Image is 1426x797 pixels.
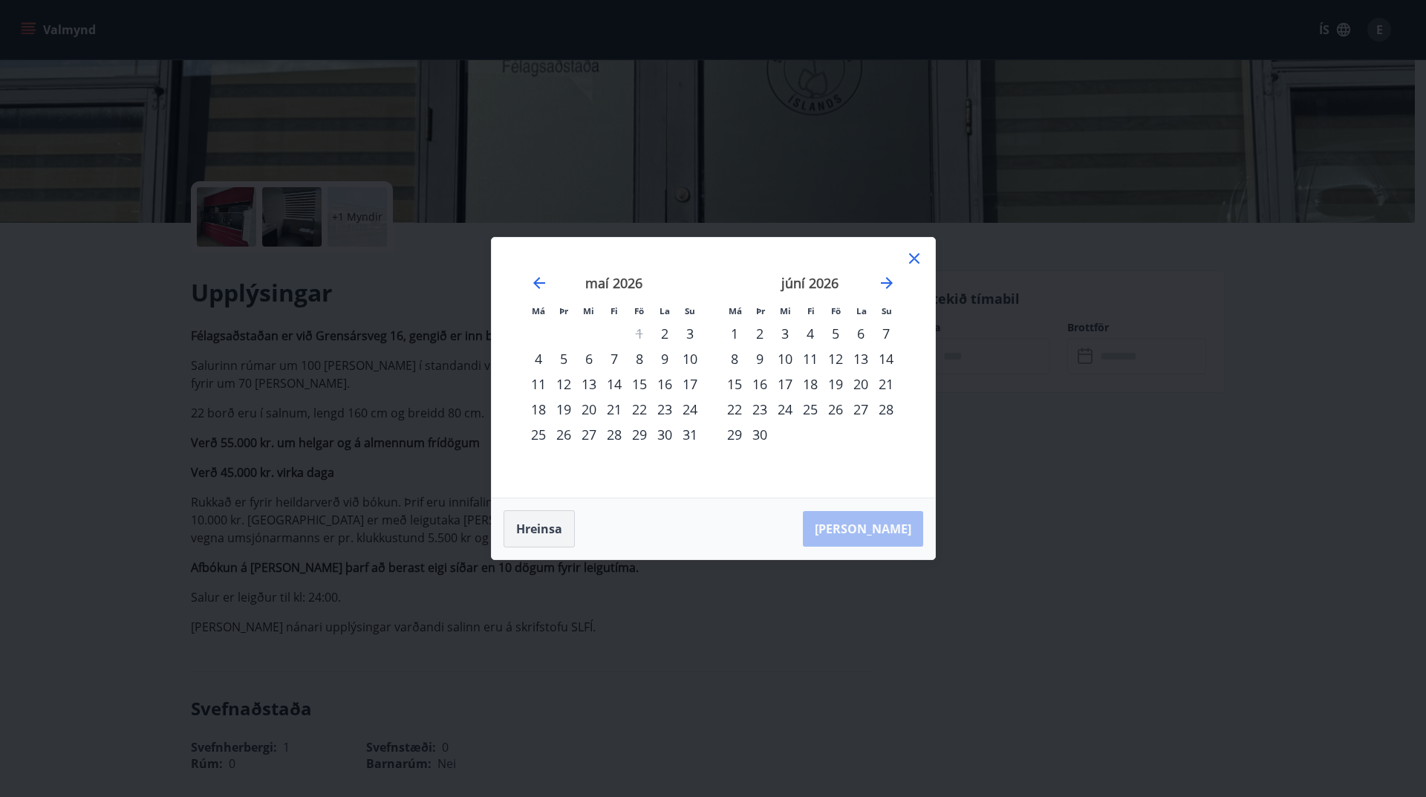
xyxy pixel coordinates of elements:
[823,321,848,346] div: 5
[660,305,670,316] small: La
[848,397,873,422] div: 27
[747,346,772,371] div: 9
[848,397,873,422] td: laugardagur, 27. júní 2026
[526,397,551,422] div: 18
[798,346,823,371] td: fimmtudagur, 11. júní 2026
[722,397,747,422] div: 22
[729,305,742,316] small: Má
[677,371,703,397] div: 17
[823,371,848,397] td: föstudagur, 19. júní 2026
[627,422,652,447] td: föstudagur, 29. maí 2026
[772,346,798,371] td: miðvikudagur, 10. júní 2026
[634,305,644,316] small: Fö
[551,346,576,371] div: 5
[530,274,548,292] div: Move backward to switch to the previous month.
[602,346,627,371] td: fimmtudagur, 7. maí 2026
[652,422,677,447] td: laugardagur, 30. maí 2026
[576,346,602,371] div: 6
[798,397,823,422] div: 25
[585,274,642,292] strong: maí 2026
[627,346,652,371] td: föstudagur, 8. maí 2026
[652,346,677,371] div: 9
[652,397,677,422] td: laugardagur, 23. maí 2026
[526,397,551,422] td: mánudagur, 18. maí 2026
[747,371,772,397] div: 16
[823,397,848,422] div: 26
[611,305,618,316] small: Fi
[551,346,576,371] td: þriðjudagur, 5. maí 2026
[848,346,873,371] td: laugardagur, 13. júní 2026
[559,305,568,316] small: Þr
[873,321,899,346] td: sunnudagur, 7. júní 2026
[576,422,602,447] td: miðvikudagur, 27. maí 2026
[576,371,602,397] td: miðvikudagur, 13. maí 2026
[576,346,602,371] td: miðvikudagur, 6. maí 2026
[652,371,677,397] div: 16
[772,371,798,397] td: miðvikudagur, 17. júní 2026
[602,371,627,397] div: 14
[798,397,823,422] td: fimmtudagur, 25. júní 2026
[848,371,873,397] div: 20
[526,346,551,371] div: 4
[848,321,873,346] td: laugardagur, 6. júní 2026
[526,422,551,447] td: mánudagur, 25. maí 2026
[526,371,551,397] td: mánudagur, 11. maí 2026
[526,422,551,447] div: 25
[747,422,772,447] div: 30
[772,346,798,371] div: 10
[848,371,873,397] td: laugardagur, 20. júní 2026
[677,422,703,447] div: 31
[627,422,652,447] div: 29
[652,397,677,422] div: 23
[551,397,576,422] td: þriðjudagur, 19. maí 2026
[551,397,576,422] div: 19
[652,346,677,371] td: laugardagur, 9. maí 2026
[652,422,677,447] div: 30
[747,346,772,371] td: þriðjudagur, 9. júní 2026
[722,422,747,447] td: mánudagur, 29. júní 2026
[583,305,594,316] small: Mi
[627,346,652,371] div: 8
[551,371,576,397] div: 12
[807,305,815,316] small: Fi
[722,321,747,346] td: mánudagur, 1. júní 2026
[722,422,747,447] div: 29
[798,321,823,346] td: fimmtudagur, 4. júní 2026
[772,321,798,346] td: miðvikudagur, 3. júní 2026
[722,321,747,346] div: 1
[823,346,848,371] td: föstudagur, 12. júní 2026
[756,305,765,316] small: Þr
[798,371,823,397] td: fimmtudagur, 18. júní 2026
[747,321,772,346] div: 2
[627,397,652,422] div: 22
[823,321,848,346] td: föstudagur, 5. júní 2026
[873,346,899,371] td: sunnudagur, 14. júní 2026
[873,397,899,422] td: sunnudagur, 28. júní 2026
[627,321,652,346] td: Not available. föstudagur, 1. maí 2026
[772,397,798,422] td: miðvikudagur, 24. júní 2026
[576,422,602,447] div: 27
[747,397,772,422] td: þriðjudagur, 23. júní 2026
[627,397,652,422] td: föstudagur, 22. maí 2026
[532,305,545,316] small: Má
[551,371,576,397] td: þriðjudagur, 12. maí 2026
[823,346,848,371] div: 12
[873,397,899,422] div: 28
[722,371,747,397] div: 15
[526,371,551,397] div: 11
[509,256,917,480] div: Calendar
[781,274,839,292] strong: júní 2026
[685,305,695,316] small: Su
[677,346,703,371] td: sunnudagur, 10. maí 2026
[747,371,772,397] td: þriðjudagur, 16. júní 2026
[873,346,899,371] div: 14
[504,510,575,547] button: Hreinsa
[856,305,867,316] small: La
[627,371,652,397] div: 15
[576,397,602,422] td: miðvikudagur, 20. maí 2026
[602,397,627,422] td: fimmtudagur, 21. maí 2026
[602,371,627,397] td: fimmtudagur, 14. maí 2026
[627,371,652,397] td: föstudagur, 15. maí 2026
[848,321,873,346] div: 6
[772,397,798,422] div: 24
